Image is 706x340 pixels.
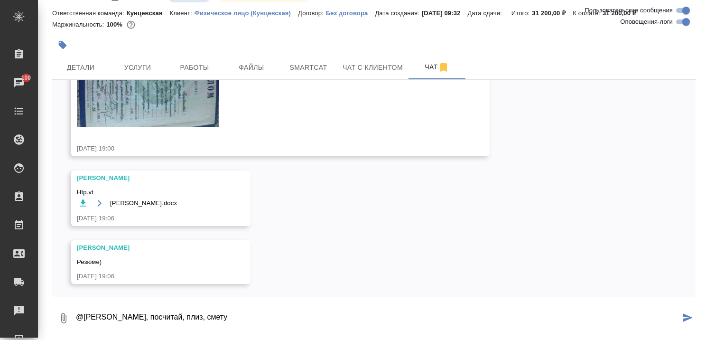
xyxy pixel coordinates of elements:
div: [DATE] 19:00 [77,144,456,153]
span: Smartcat [286,62,331,74]
span: Оповещения-логи [620,17,673,27]
a: Физическое лицо (Кунцевская) [195,9,298,17]
div: [DATE] 19:06 [77,272,217,281]
svg: Отписаться [438,62,449,73]
div: [PERSON_NAME] [77,173,217,183]
div: [DATE] 19:06 [77,214,217,223]
p: Итого: [511,9,532,17]
p: Дата сдачи: [467,9,504,17]
p: Договор: [298,9,326,17]
span: Услуги [115,62,160,74]
p: [DATE] 09:32 [422,9,468,17]
a: Без договора [326,9,375,17]
p: Кунцевская [127,9,170,17]
p: 31 200,00 ₽ [532,9,573,17]
span: [PERSON_NAME].docx [110,198,177,208]
div: [PERSON_NAME] [77,243,217,253]
p: 100% [106,21,125,28]
p: Дата создания: [375,9,421,17]
span: Пользовательские сообщения [585,6,673,15]
span: Файлы [229,62,274,74]
p: Ответственная команда: [52,9,127,17]
span: Детали [58,62,103,74]
button: 0.00 RUB; [125,19,137,31]
p: Маржинальность: [52,21,106,28]
p: К оплате: [573,9,603,17]
span: Чат с клиентом [343,62,403,74]
span: Htp.vt [77,188,217,197]
button: Добавить тэг [52,35,73,56]
a: 100 [2,71,36,94]
button: Открыть на драйве [93,197,105,209]
span: Чат [414,61,460,73]
span: Работы [172,62,217,74]
p: Клиент: [170,9,195,17]
span: Резюме) [77,258,102,265]
span: 100 [16,73,37,83]
button: Скачать [77,197,89,209]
